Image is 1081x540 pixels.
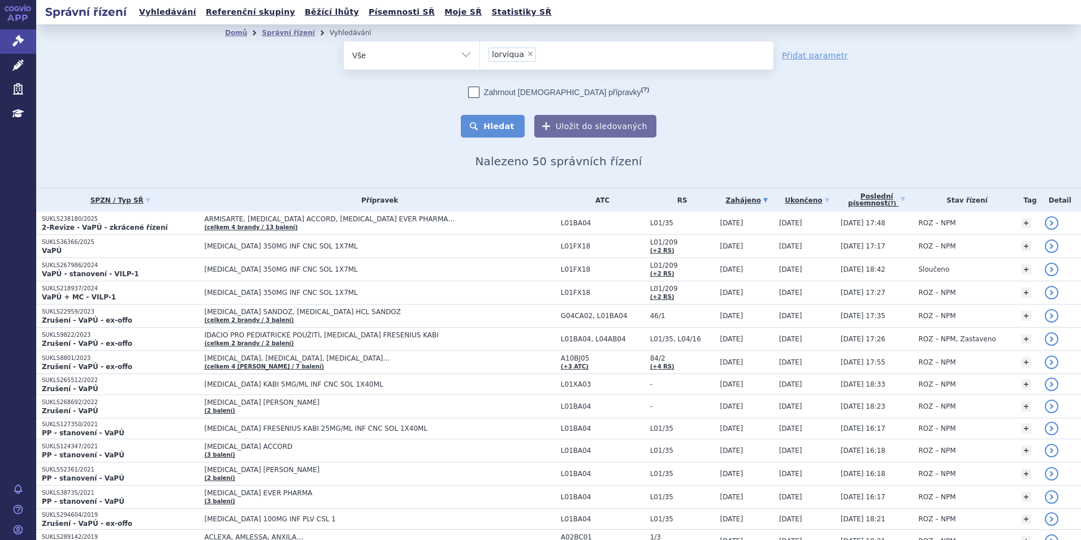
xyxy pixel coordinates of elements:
strong: PP - stanovení - VaPÚ [42,474,124,482]
strong: Zrušení - VaPÚ - ex-offo [42,520,132,528]
a: detail [1045,263,1058,276]
a: detail [1045,216,1058,230]
a: Poslednípísemnost(?) [841,188,913,212]
a: + [1021,379,1031,389]
strong: VaPÚ [42,247,62,255]
span: [DATE] 17:55 [841,358,885,366]
a: + [1021,334,1031,344]
span: ROZ – NPM [918,380,955,388]
span: [DATE] [720,312,743,320]
a: detail [1045,378,1058,391]
span: L01/35 [650,470,715,478]
a: Statistiky SŘ [488,5,555,20]
a: + [1021,357,1031,367]
span: L01BA04 [561,425,645,432]
strong: Zrušení - VaPÚ - ex-offo [42,340,132,348]
a: + [1021,311,1031,321]
a: (3 balení) [204,452,235,458]
strong: Zrušení - VaPÚ - ex-offo [42,363,132,371]
span: × [527,50,534,57]
a: Běžící lhůty [301,5,362,20]
span: [DATE] [720,242,743,250]
span: L01/35 [650,515,715,523]
span: [DATE] [720,515,743,523]
button: Uložit do sledovaných [534,115,656,138]
p: SUKLS238180/2025 [42,215,198,223]
span: L01BA04 [561,493,645,501]
span: [DATE] 17:17 [841,242,885,250]
strong: PP - stanovení - VaPÚ [42,498,124,505]
span: ROZ – NPM [918,358,955,366]
a: (+3 ATC) [561,363,589,370]
a: detail [1045,444,1058,457]
strong: 2-Revize - VaPÚ - zkrácené řízení [42,224,168,232]
span: lorviqua [492,50,524,58]
a: (+2 RS) [650,247,674,254]
span: ROZ – NPM [918,402,955,410]
a: SPZN / Typ SŘ [42,192,198,208]
a: + [1021,469,1031,479]
p: SUKLS267986/2024 [42,262,198,269]
span: 46/1 [650,312,715,320]
span: [DATE] 18:21 [841,515,885,523]
span: [DATE] [720,447,743,455]
p: SUKLS218937/2024 [42,285,198,293]
span: IDACIO PRO PEDIATRICKÉ POUŽITÍ, [MEDICAL_DATA] FRESENIUS KABI [204,331,487,339]
a: Referenční skupiny [202,5,299,20]
p: SUKLS36366/2025 [42,238,198,246]
span: [DATE] [779,242,802,250]
span: [MEDICAL_DATA] ACCORD [204,443,487,451]
span: [MEDICAL_DATA] [PERSON_NAME] [204,398,487,406]
span: ROZ – NPM [918,447,955,455]
a: + [1021,514,1031,524]
th: Stav řízení [913,188,1015,212]
a: (2 balení) [204,475,235,481]
a: (+4 RS) [650,363,674,370]
a: detail [1045,332,1058,346]
span: A10BJ05 [561,354,645,362]
span: [DATE] [720,289,743,297]
span: L01BA04 [561,219,645,227]
span: [DATE] [720,493,743,501]
span: L01/35 [650,219,715,227]
span: L01BA04 [561,515,645,523]
span: ROZ – NPM [918,289,955,297]
a: detail [1045,355,1058,369]
span: [MEDICAL_DATA] 350MG INF CNC SOL 1X7ML [204,242,487,250]
a: (celkem 4 [PERSON_NAME] / 7 balení) [204,363,323,370]
strong: PP - stanovení - VaPÚ [42,451,124,459]
span: - [650,380,715,388]
span: ROZ – NPM [918,425,955,432]
th: ATC [555,188,645,212]
th: Přípravek [198,188,555,212]
span: L01BA04 [561,402,645,410]
span: ROZ – NPM, Zastaveno [918,335,996,343]
p: SUKLS22959/2023 [42,308,198,316]
span: L01/209 [650,238,715,246]
span: [DATE] [779,515,802,523]
th: Tag [1015,188,1039,212]
a: detail [1045,400,1058,413]
abbr: (?) [888,200,896,207]
strong: Zrušení - VaPÚ - ex-offo [42,316,132,324]
span: [MEDICAL_DATA] 350MG INF CNC SOL 1X7ML [204,265,487,273]
span: ROZ – NPM [918,242,955,250]
span: ROZ – NPM [918,493,955,501]
a: + [1021,445,1031,456]
span: - [650,402,715,410]
span: [DATE] [779,493,802,501]
span: [MEDICAL_DATA] [PERSON_NAME] [204,466,487,474]
span: [MEDICAL_DATA] 100MG INF PLV CSL 1 [204,515,487,523]
strong: Zrušení - VaPÚ [42,385,98,393]
span: [MEDICAL_DATA] 350MG INF CNC SOL 1X7ML [204,289,487,297]
span: [DATE] 18:23 [841,402,885,410]
button: Hledat [461,115,525,138]
a: Správní řízení [262,29,315,37]
span: [DATE] [720,470,743,478]
span: [DATE] [779,447,802,455]
a: detail [1045,422,1058,435]
strong: VaPÚ - stanovení - VILP-1 [42,270,139,278]
span: [DATE] [779,380,802,388]
a: (+2 RS) [650,271,674,277]
span: G04CA02, L01BA04 [561,312,645,320]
